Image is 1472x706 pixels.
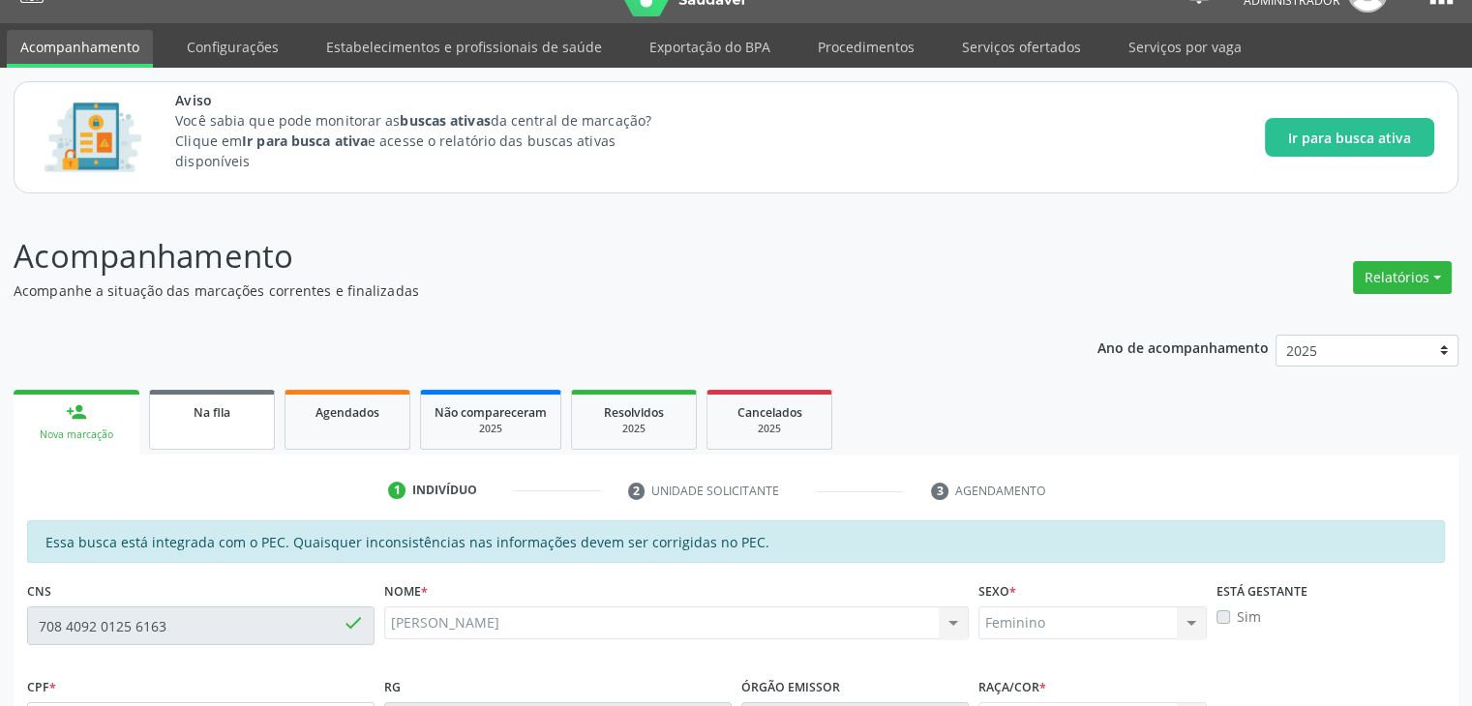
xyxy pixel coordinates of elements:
[1265,118,1434,157] button: Ir para busca ativa
[173,30,292,64] a: Configurações
[737,404,802,421] span: Cancelados
[1097,335,1269,359] p: Ano de acompanhamento
[400,111,490,130] strong: buscas ativas
[315,404,379,421] span: Agendados
[978,576,1016,606] label: Sexo
[1288,128,1411,148] span: Ir para busca ativa
[194,404,230,421] span: Na fila
[741,672,840,702] label: Órgão emissor
[14,280,1025,301] p: Acompanhe a situação das marcações correntes e finalizadas
[978,672,1046,702] label: Raça/cor
[721,422,818,436] div: 2025
[343,612,364,633] span: done
[313,30,616,64] a: Estabelecimentos e profissionais de saúde
[38,94,148,181] img: Imagem de CalloutCard
[27,427,126,442] div: Nova marcação
[7,30,153,68] a: Acompanhamento
[384,576,428,606] label: Nome
[586,422,682,436] div: 2025
[14,232,1025,280] p: Acompanhamento
[66,401,87,423] div: person_add
[175,90,687,110] span: Aviso
[604,404,664,421] span: Resolvidos
[27,576,51,606] label: CNS
[412,482,477,499] div: Indivíduo
[1237,606,1261,627] label: Sim
[384,672,401,702] label: RG
[435,404,547,421] span: Não compareceram
[804,30,928,64] a: Procedimentos
[242,132,368,150] strong: Ir para busca ativa
[948,30,1095,64] a: Serviços ofertados
[175,110,687,171] p: Você sabia que pode monitorar as da central de marcação? Clique em e acesse o relatório das busca...
[27,520,1445,563] div: Essa busca está integrada com o PEC. Quaisquer inconsistências nas informações devem ser corrigid...
[388,482,406,499] div: 1
[1217,576,1307,606] label: Está gestante
[1353,261,1452,294] button: Relatórios
[636,30,784,64] a: Exportação do BPA
[1115,30,1255,64] a: Serviços por vaga
[435,422,547,436] div: 2025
